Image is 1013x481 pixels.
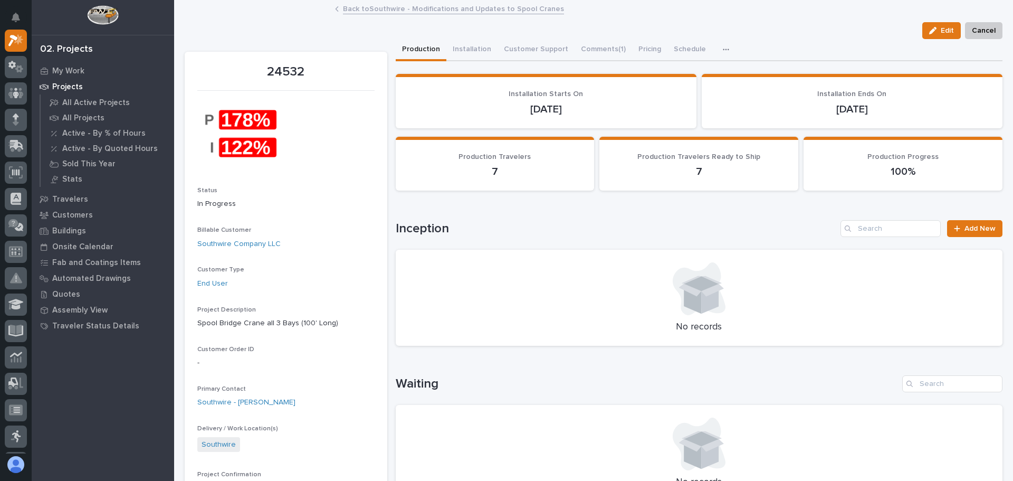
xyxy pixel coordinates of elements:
[197,278,228,289] a: End User
[867,153,939,161] span: Production Progress
[41,141,174,156] a: Active - By Quoted Hours
[62,159,116,169] p: Sold This Year
[32,63,174,79] a: My Work
[52,195,88,204] p: Travelers
[41,126,174,140] a: Active - By % of Hours
[396,39,446,61] button: Production
[343,2,564,14] a: Back toSouthwire - Modifications and Updates to Spool Cranes
[13,13,27,30] div: Notifications
[408,165,582,178] p: 7
[922,22,961,39] button: Edit
[32,223,174,239] a: Buildings
[52,67,84,76] p: My Work
[62,114,104,123] p: All Projects
[197,357,375,369] p: -
[941,26,954,35] span: Edit
[197,346,254,353] span: Customer Order ID
[965,22,1002,39] button: Cancel
[902,375,1002,392] input: Search
[197,199,375,210] p: In Progress
[408,103,684,116] p: [DATE]
[32,270,174,286] a: Automated Drawings
[197,187,217,194] span: Status
[816,165,990,178] p: 100%
[62,144,158,154] p: Active - By Quoted Hours
[5,6,27,29] button: Notifications
[197,267,244,273] span: Customer Type
[52,290,80,299] p: Quotes
[52,322,139,331] p: Traveler Status Details
[32,318,174,334] a: Traveler Status Details
[840,220,941,237] input: Search
[197,239,281,250] a: Southwire Company LLC
[498,39,575,61] button: Customer Support
[32,239,174,254] a: Onsite Calendar
[41,156,174,171] a: Sold This Year
[396,376,899,392] h1: Waiting
[632,39,667,61] button: Pricing
[197,397,295,408] a: Southwire - [PERSON_NAME]
[458,153,531,161] span: Production Travelers
[32,254,174,270] a: Fab and Coatings Items
[667,39,712,61] button: Schedule
[197,386,246,392] span: Primary Contact
[197,471,261,478] span: Project Confirmation
[197,426,278,432] span: Delivery / Work Location(s)
[40,44,93,55] div: 02. Projects
[62,175,82,184] p: Stats
[817,90,886,98] span: Installation Ends On
[41,110,174,125] a: All Projects
[87,5,118,25] img: Workspace Logo
[52,306,108,315] p: Assembly View
[52,274,131,284] p: Automated Drawings
[446,39,498,61] button: Installation
[714,103,990,116] p: [DATE]
[41,172,174,186] a: Stats
[52,258,141,268] p: Fab and Coatings Items
[52,242,113,252] p: Onsite Calendar
[197,227,251,233] span: Billable Customer
[52,211,93,220] p: Customers
[32,191,174,207] a: Travelers
[62,98,130,108] p: All Active Projects
[5,454,27,476] button: users-avatar
[612,165,786,178] p: 7
[509,90,583,98] span: Installation Starts On
[32,286,174,302] a: Quotes
[32,302,174,318] a: Assembly View
[408,322,990,333] p: No records
[637,153,760,161] span: Production Travelers Ready to Ship
[197,97,276,170] img: 1Ti7OHL5NMeH-ghRtg1p_TEvNSC9mnq_1_NMtCrdBLs
[41,95,174,110] a: All Active Projects
[202,439,236,450] a: Southwire
[52,227,86,236] p: Buildings
[52,82,83,92] p: Projects
[972,24,996,37] span: Cancel
[62,129,146,138] p: Active - By % of Hours
[396,221,836,237] h1: Inception
[32,79,174,95] a: Projects
[197,307,256,313] span: Project Description
[197,64,375,80] p: 24532
[947,220,1002,237] a: Add New
[575,39,632,61] button: Comments (1)
[197,318,375,329] p: Spool Bridge Crane all 3 Bays (100' Long)
[964,225,996,232] span: Add New
[32,207,174,223] a: Customers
